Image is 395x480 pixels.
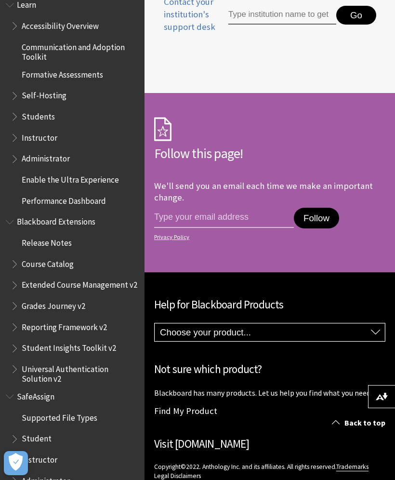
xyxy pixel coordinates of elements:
[22,108,55,121] span: Students
[336,6,376,25] button: Go
[22,319,107,332] span: Reporting Framework v2
[4,451,28,475] button: Open Preferences
[22,39,138,62] span: Communication and Adoption Toolkit
[154,234,382,240] a: Privacy Policy
[22,340,116,353] span: Student Insights Toolkit v2
[22,256,74,269] span: Course Catalog
[154,361,385,378] h2: Not sure which product?
[22,298,85,311] span: Grades Journey v2
[154,296,385,313] h2: Help for Blackboard Products
[6,214,139,384] nav: Book outline for Blackboard Extensions
[22,193,106,206] span: Performance Dashboard
[17,388,54,401] span: SafeAssign
[22,130,57,143] span: Instructor
[154,117,171,141] img: Subscription Icon
[294,208,339,229] button: Follow
[154,208,294,228] input: email address
[22,431,52,444] span: Student
[22,452,57,465] span: Instructor
[22,277,137,290] span: Extended Course Management v2
[22,151,70,164] span: Administrator
[154,387,385,398] p: Blackboard has many products. Let us help you find what you need.
[154,180,373,203] p: We'll send you an email each time we make an important change.
[154,405,217,416] a: Find My Product
[22,361,138,384] span: Universal Authentication Solution v2
[17,214,95,227] span: Blackboard Extensions
[228,6,336,25] input: Type institution name to get support
[154,143,385,163] h2: Follow this page!
[22,410,97,423] span: Supported File Types
[22,88,66,101] span: Self-Hosting
[22,235,72,248] span: Release Notes
[22,172,119,185] span: Enable the Ultra Experience
[22,67,103,80] span: Formative Assessments
[22,18,99,31] span: Accessibility Overview
[325,414,395,432] a: Back to top
[336,463,369,471] a: Trademarks
[154,437,249,451] a: Visit [DOMAIN_NAME]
